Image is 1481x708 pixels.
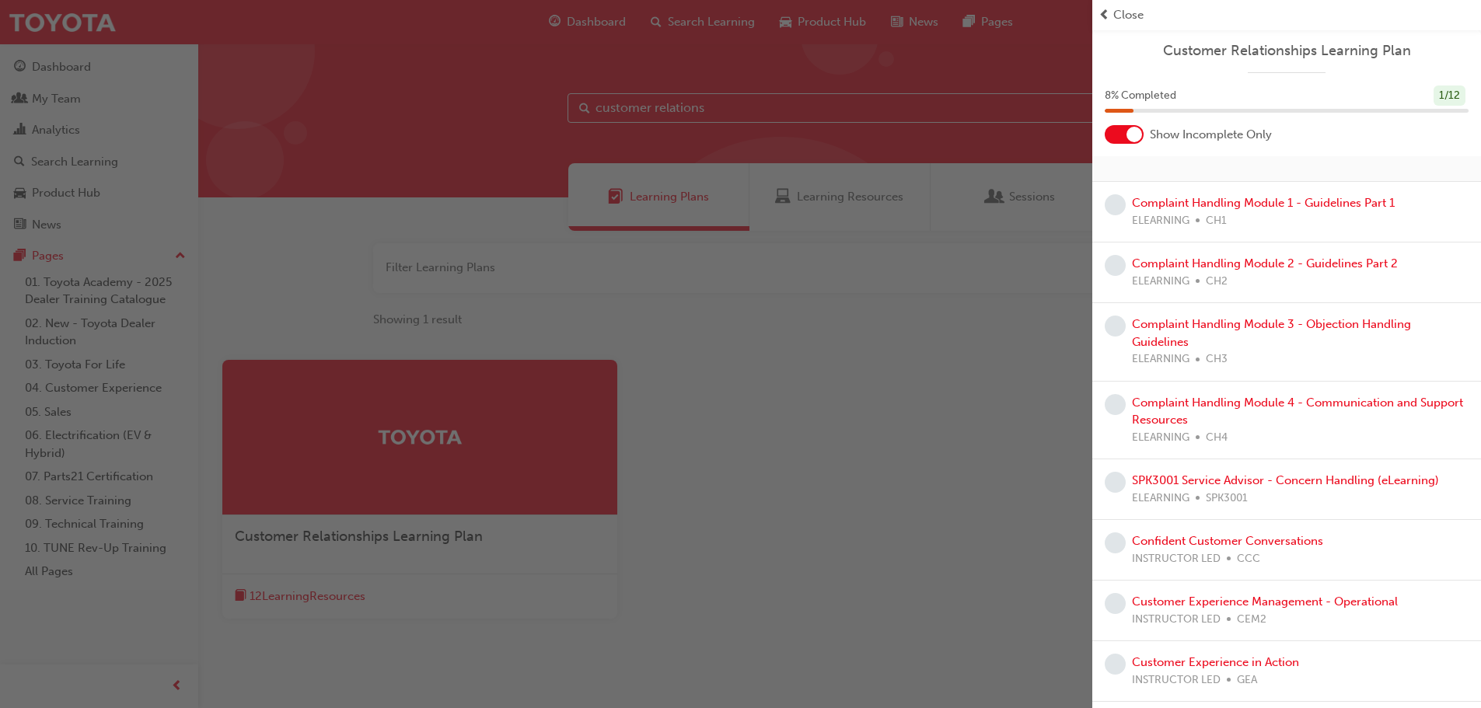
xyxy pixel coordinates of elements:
span: learningRecordVerb_NONE-icon [1105,472,1126,493]
span: learningRecordVerb_NONE-icon [1105,255,1126,276]
span: learningRecordVerb_NONE-icon [1105,532,1126,553]
a: Customer Experience in Action [1132,655,1299,669]
span: Close [1113,6,1144,24]
span: CH3 [1206,351,1228,368]
span: CH4 [1206,429,1228,447]
span: ELEARNING [1132,351,1189,368]
span: ELEARNING [1132,212,1189,230]
iframe: Intercom live chat [1428,655,1465,692]
span: Show Incomplete Only [1150,126,1272,144]
span: prev-icon [1099,6,1110,24]
a: Complaint Handling Module 2 - Guidelines Part 2 [1132,256,1398,270]
span: CH1 [1206,212,1227,230]
span: ELEARNING [1132,273,1189,291]
span: CCC [1237,550,1260,568]
a: Complaint Handling Module 4 - Communication and Support Resources [1132,396,1463,427]
span: 8 % Completed [1105,87,1176,105]
a: Complaint Handling Module 1 - Guidelines Part 1 [1132,196,1395,210]
span: CEM2 [1237,611,1266,629]
span: INSTRUCTOR LED [1132,611,1221,629]
span: learningRecordVerb_NONE-icon [1105,316,1126,337]
a: Customer Relationships Learning Plan [1105,42,1469,60]
a: SPK3001 Service Advisor - Concern Handling (eLearning) [1132,473,1439,487]
span: INSTRUCTOR LED [1132,671,1221,689]
span: CH2 [1206,273,1228,291]
span: learningRecordVerb_NONE-icon [1105,654,1126,675]
button: prev-iconClose [1099,6,1475,24]
span: ELEARNING [1132,429,1189,447]
span: SPK3001 [1206,490,1248,507]
div: 1 / 12 [1434,85,1465,106]
span: learningRecordVerb_NONE-icon [1105,593,1126,614]
a: Complaint Handling Module 3 - Objection Handling Guidelines [1132,317,1411,349]
span: ELEARNING [1132,490,1189,507]
span: GEA [1237,671,1257,689]
span: INSTRUCTOR LED [1132,550,1221,568]
span: learningRecordVerb_NONE-icon [1105,194,1126,215]
a: Confident Customer Conversations [1132,534,1323,548]
a: Customer Experience Management - Operational [1132,595,1398,609]
span: learningRecordVerb_NONE-icon [1105,394,1126,415]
